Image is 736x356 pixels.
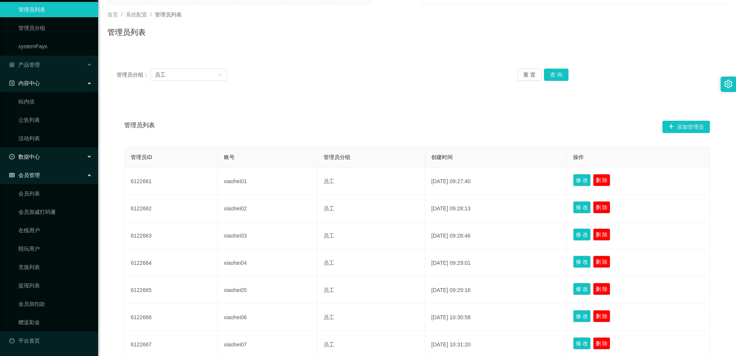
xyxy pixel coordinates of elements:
a: 管理员分组 [18,20,92,36]
a: systemPays [18,39,92,54]
span: [DATE] 09:29:01 [431,260,470,266]
button: 修 改 [573,228,591,241]
span: [DATE] 10:30:58 [431,314,470,320]
span: 管理员ID [131,154,152,160]
i: 图标: setting [724,80,733,88]
span: 会员管理 [9,172,40,178]
button: 修 改 [573,174,591,186]
button: 修 改 [573,283,591,295]
span: 管理员列表 [155,11,182,18]
td: 员工 [317,168,425,195]
td: 6122662 [125,195,218,222]
a: 赠送彩金 [18,315,92,330]
h1: 管理员列表 [107,26,146,38]
button: 修 改 [573,201,591,213]
button: 删 除 [593,228,611,241]
a: 活动列表 [18,131,92,146]
td: xiaohei06 [218,304,317,331]
a: 会员列表 [18,186,92,201]
td: xiaohei03 [218,222,317,249]
a: 在线用户 [18,223,92,238]
span: [DATE] 09:28:13 [431,205,470,212]
a: 管理员列表 [18,2,92,17]
button: 删 除 [593,201,611,213]
td: 员工 [317,277,425,304]
button: 重 置 [517,69,542,81]
td: xiaohei01 [218,168,317,195]
button: 修 改 [573,310,591,322]
td: 员工 [317,195,425,222]
button: 查 询 [544,69,568,81]
button: 删 除 [593,174,611,186]
span: [DATE] 09:29:16 [431,287,470,293]
td: 6122666 [125,304,218,331]
button: 删 除 [593,256,611,268]
a: 公告列表 [18,112,92,128]
span: [DATE] 09:28:46 [431,233,470,239]
span: 系统配置 [126,11,147,18]
td: 6122663 [125,222,218,249]
div: 员工 [155,69,166,80]
i: 图标: appstore-o [9,62,15,67]
i: 图标: profile [9,80,15,86]
i: 图标: check-circle-o [9,154,15,159]
a: 图标: dashboard平台首页 [9,333,92,348]
td: 员工 [317,222,425,249]
td: 员工 [317,304,425,331]
span: 操作 [573,154,584,160]
a: 提现列表 [18,278,92,293]
button: 图标: plus添加管理员 [662,121,710,133]
span: 管理员分组： [117,71,150,79]
span: [DATE] 09:27:40 [431,178,470,184]
button: 删 除 [593,337,611,349]
i: 图标: table [9,172,15,178]
span: 管理员分组 [324,154,350,160]
a: 站内信 [18,94,92,109]
a: 充值列表 [18,259,92,275]
td: 6122664 [125,249,218,277]
td: xiaohei04 [218,249,317,277]
i: 图标: down [218,72,222,78]
button: 修 改 [573,256,591,268]
td: xiaohei05 [218,277,317,304]
td: 6122661 [125,168,218,195]
button: 修 改 [573,337,591,349]
a: 会员加减打码量 [18,204,92,220]
span: [DATE] 10:31:20 [431,341,470,348]
button: 删 除 [593,310,611,322]
td: xiaohei02 [218,195,317,222]
td: 员工 [317,249,425,277]
span: / [150,11,152,18]
span: 首页 [107,11,118,18]
span: 账号 [224,154,235,160]
td: 6122665 [125,277,218,304]
span: 产品管理 [9,62,40,68]
a: 陪玩用户 [18,241,92,256]
span: 管理员列表 [124,121,155,133]
span: / [121,11,123,18]
span: 数据中心 [9,154,40,160]
span: 内容中心 [9,80,40,86]
button: 删 除 [593,283,611,295]
a: 会员加扣款 [18,296,92,312]
span: 创建时间 [431,154,453,160]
